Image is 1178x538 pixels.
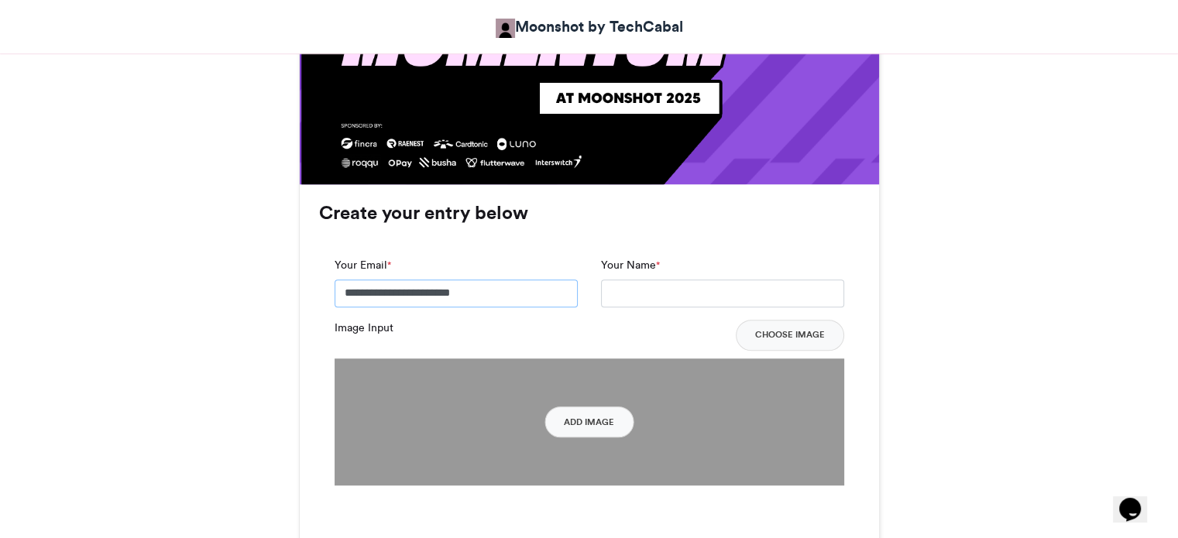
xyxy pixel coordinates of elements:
label: Image Input [335,320,393,336]
label: Your Name [601,257,660,273]
a: Moonshot by TechCabal [496,15,683,38]
img: Moonshot by TechCabal [496,19,515,38]
button: Add Image [544,406,634,437]
iframe: chat widget [1113,476,1163,523]
h3: Create your entry below [319,204,860,222]
button: Choose Image [736,320,844,351]
label: Your Email [335,257,391,273]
